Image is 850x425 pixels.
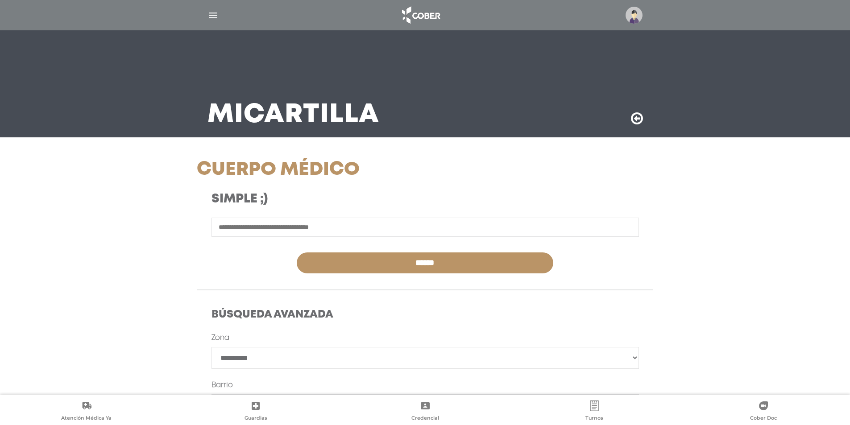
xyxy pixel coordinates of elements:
[211,192,482,207] h3: Simple ;)
[750,415,777,423] span: Cober Doc
[510,400,679,423] a: Turnos
[211,380,233,391] label: Barrio
[2,400,171,423] a: Atención Médica Ya
[197,159,497,181] h1: Cuerpo Médico
[679,400,848,423] a: Cober Doc
[397,4,444,26] img: logo_cober_home-white.png
[207,10,219,21] img: Cober_menu-lines-white.svg
[585,415,603,423] span: Turnos
[411,415,439,423] span: Credencial
[207,103,379,127] h3: Mi Cartilla
[61,415,112,423] span: Atención Médica Ya
[211,333,229,343] label: Zona
[626,7,643,24] img: profile-placeholder.svg
[211,309,639,322] h4: Búsqueda Avanzada
[340,400,510,423] a: Credencial
[171,400,340,423] a: Guardias
[245,415,267,423] span: Guardias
